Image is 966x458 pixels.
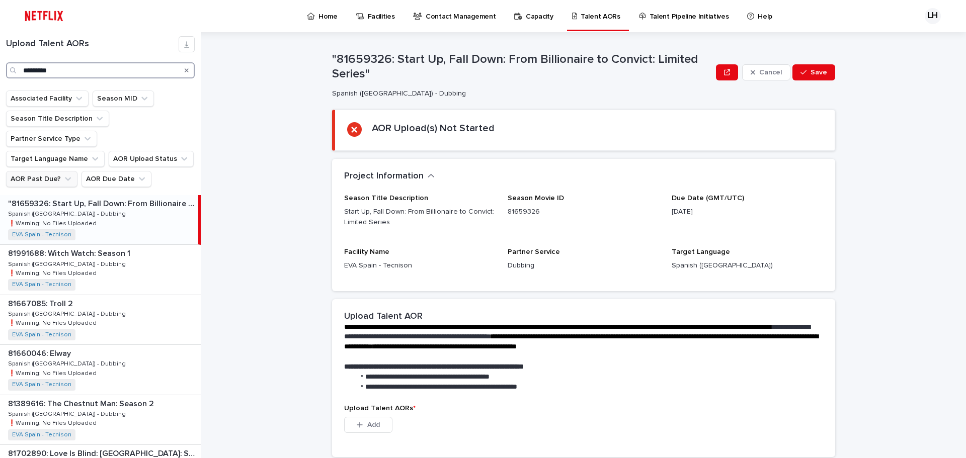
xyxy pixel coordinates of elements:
button: Partner Service Type [6,131,97,147]
button: Cancel [742,64,790,80]
button: Project Information [344,171,435,182]
button: AOR Past Due? [6,171,77,187]
span: Partner Service [508,248,560,255]
p: ❗️Warning: No Files Uploaded [8,268,99,277]
input: Search [6,62,195,78]
p: 81660046: Elway [8,347,73,358]
p: Spanish ([GEOGRAPHIC_DATA]) - Dubbing [8,209,128,218]
span: Cancel [759,69,782,76]
a: EVA Spain - Tecnison [12,431,71,438]
p: Dubbing [508,260,659,271]
p: Start Up, Fall Down: From Billionaire to Convict: Limited Series [344,207,496,228]
span: Target Language [672,248,730,255]
a: EVA Spain - Tecnison [12,281,71,288]
button: Associated Facility [6,90,89,107]
span: Upload Talent AORs [344,405,416,412]
div: LH [925,8,941,24]
p: Spanish ([GEOGRAPHIC_DATA]) [672,260,823,271]
a: EVA Spain - Tecnison [12,331,71,338]
h2: Project Information [344,171,424,182]
p: [DATE] [672,207,823,217]
p: 81991688: Witch Watch: Season 1 [8,247,132,258]
button: Target Language Name [6,151,105,167]
p: 81659326 [508,207,659,217]
p: EVA Spain - Tecnison [344,260,496,271]
span: Save [811,69,827,76]
p: ❗️Warning: No Files Uploaded [8,218,99,227]
p: Spanish ([GEOGRAPHIC_DATA]) - Dubbing [332,89,708,98]
img: ifQbXi3ZQGMSEF7WDB7W [20,6,68,26]
span: Due Date (GMT/UTC) [672,195,744,202]
span: Season Title Description [344,195,428,202]
p: 81389616: The Chestnut Man: Season 2 [8,397,156,409]
button: AOR Due Date [82,171,151,187]
h2: Upload Talent AOR [344,311,423,322]
p: "81659326: Start Up, Fall Down: From Billionaire to Convict: Limited Series" [8,197,196,209]
button: Season MID [93,90,154,107]
p: "81659326: Start Up, Fall Down: From Billionaire to Convict: Limited Series" [332,52,712,81]
p: ❗️Warning: No Files Uploaded [8,368,99,377]
p: Spanish ([GEOGRAPHIC_DATA]) - Dubbing [8,358,128,368]
span: Facility Name [344,248,389,255]
button: AOR Upload Status [109,151,194,167]
a: EVA Spain - Tecnison [12,231,71,238]
p: 81667085: Troll 2 [8,297,75,309]
p: Spanish ([GEOGRAPHIC_DATA]) - Dubbing [8,309,128,318]
span: Season Movie ID [508,195,564,202]
h1: Upload Talent AORs [6,39,179,50]
p: ❗️Warning: No Files Uploaded [8,318,99,327]
p: Spanish ([GEOGRAPHIC_DATA]) - Dubbing [8,409,128,418]
p: ❗️Warning: No Files Uploaded [8,418,99,427]
h2: AOR Upload(s) Not Started [372,122,495,134]
button: Save [792,64,835,80]
button: Add [344,417,392,433]
a: EVA Spain - Tecnison [12,381,71,388]
button: Season Title Description [6,111,109,127]
p: Spanish ([GEOGRAPHIC_DATA]) - Dubbing [8,259,128,268]
span: Add [367,421,380,428]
